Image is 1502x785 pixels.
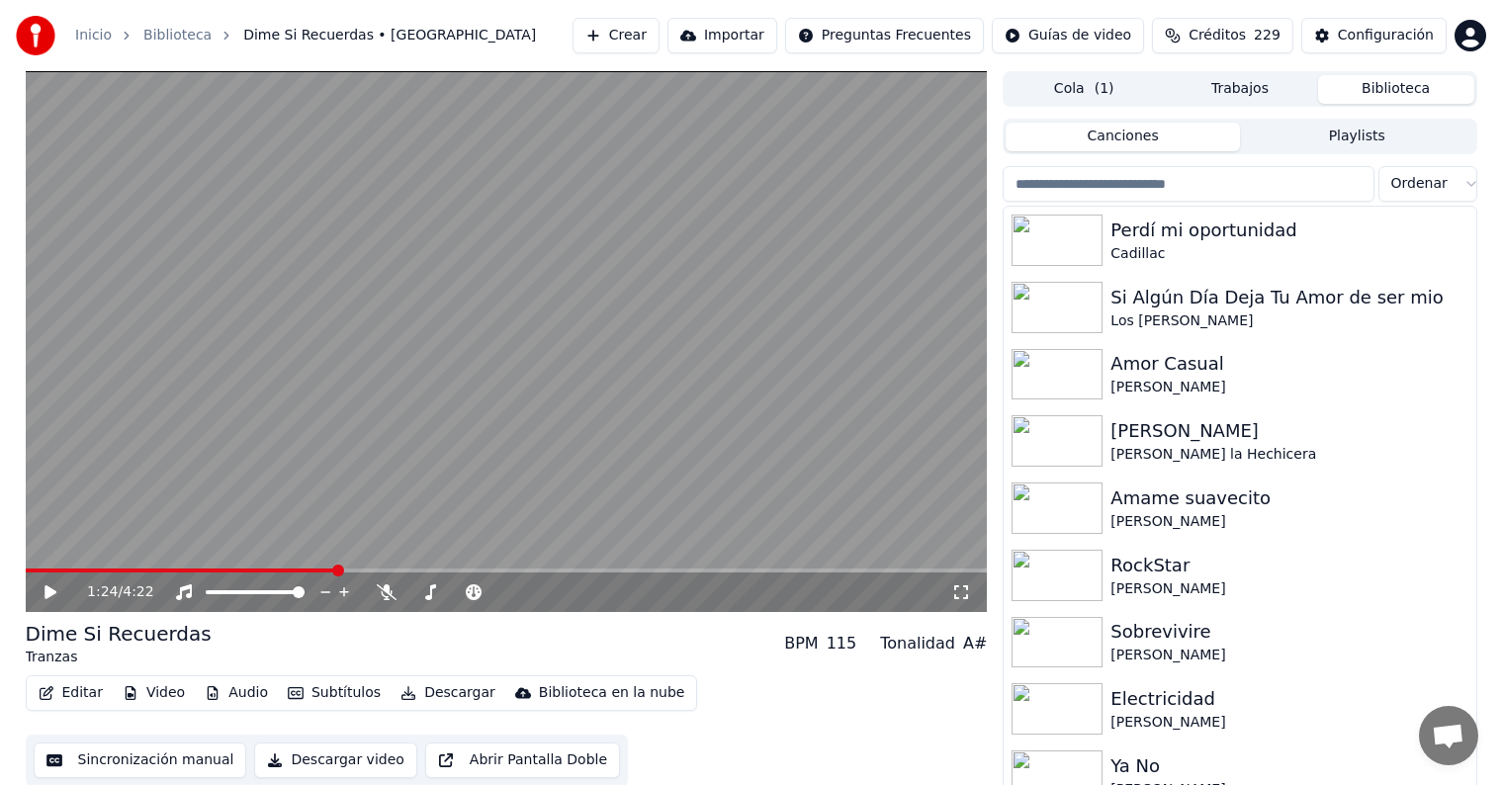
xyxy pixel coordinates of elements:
[963,632,987,655] div: A#
[573,18,660,53] button: Crear
[115,679,193,707] button: Video
[16,16,55,55] img: youka
[880,632,955,655] div: Tonalidad
[1006,123,1240,151] button: Canciones
[1110,752,1467,780] div: Ya No
[197,679,276,707] button: Audio
[1318,75,1474,104] button: Biblioteca
[1110,552,1467,579] div: RockStar
[1110,646,1467,665] div: [PERSON_NAME]
[1110,512,1467,532] div: [PERSON_NAME]
[1110,417,1467,445] div: [PERSON_NAME]
[87,582,134,602] div: /
[1110,311,1467,331] div: Los [PERSON_NAME]
[123,582,153,602] span: 4:22
[75,26,112,45] a: Inicio
[26,648,212,667] div: Tranzas
[1240,123,1474,151] button: Playlists
[75,26,536,45] nav: breadcrumb
[243,26,536,45] span: Dime Si Recuerdas • [GEOGRAPHIC_DATA]
[393,679,503,707] button: Descargar
[1110,484,1467,512] div: Amame suavecito
[280,679,389,707] button: Subtítulos
[1110,378,1467,397] div: [PERSON_NAME]
[785,18,984,53] button: Preguntas Frecuentes
[1338,26,1434,45] div: Configuración
[539,683,685,703] div: Biblioteca en la nube
[31,679,111,707] button: Editar
[827,632,857,655] div: 115
[87,582,118,602] span: 1:24
[26,620,212,648] div: Dime Si Recuerdas
[1110,217,1467,244] div: Perdí mi oportunidad
[1110,685,1467,713] div: Electricidad
[254,742,416,778] button: Descargar video
[34,742,247,778] button: Sincronización manual
[1301,18,1447,53] button: Configuración
[784,632,818,655] div: BPM
[1110,618,1467,646] div: Sobrevivire
[1095,79,1114,99] span: ( 1 )
[667,18,777,53] button: Importar
[1162,75,1318,104] button: Trabajos
[1189,26,1246,45] span: Créditos
[143,26,212,45] a: Biblioteca
[1110,284,1467,311] div: Si Algún Día Deja Tu Amor de ser mio
[1110,244,1467,264] div: Cadillac
[1110,445,1467,465] div: [PERSON_NAME] la Hechicera
[1419,706,1478,765] div: Chat abierto
[1110,350,1467,378] div: Amor Casual
[1391,174,1448,194] span: Ordenar
[1110,713,1467,733] div: [PERSON_NAME]
[1110,579,1467,599] div: [PERSON_NAME]
[1152,18,1293,53] button: Créditos229
[425,742,620,778] button: Abrir Pantalla Doble
[1254,26,1281,45] span: 229
[1006,75,1162,104] button: Cola
[992,18,1144,53] button: Guías de video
